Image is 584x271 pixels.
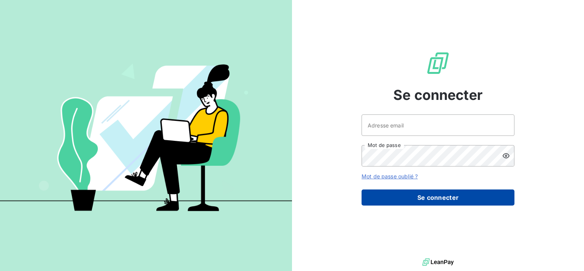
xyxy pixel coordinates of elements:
[362,189,514,206] button: Se connecter
[362,114,514,136] input: placeholder
[393,85,483,105] span: Se connecter
[422,256,454,268] img: logo
[362,173,418,180] a: Mot de passe oublié ?
[426,51,450,75] img: Logo LeanPay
